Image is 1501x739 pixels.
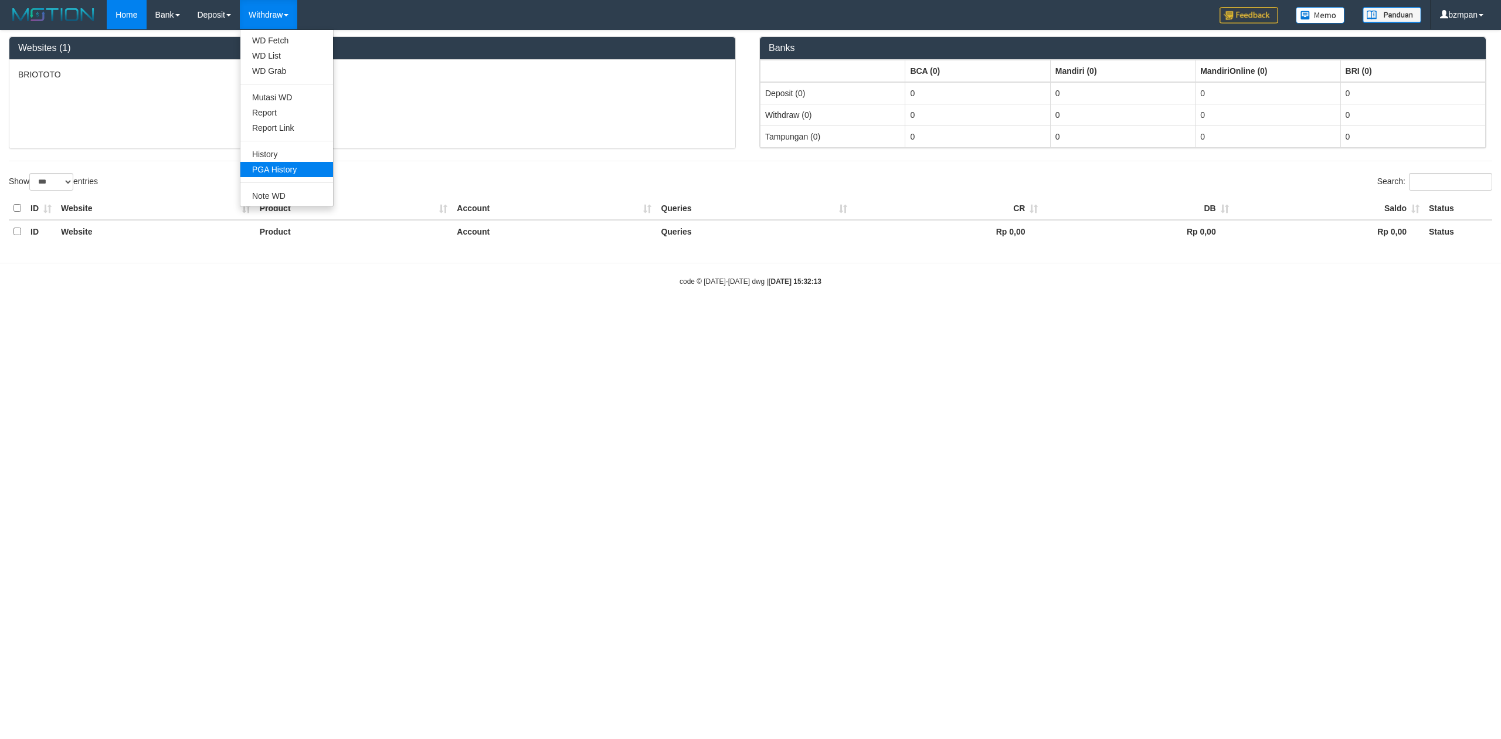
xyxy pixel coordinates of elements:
td: 0 [905,104,1050,126]
td: Withdraw (0) [760,104,905,126]
a: WD List [240,48,333,63]
th: ID [26,220,56,243]
th: Group: activate to sort column ascending [1340,60,1485,82]
small: code © [DATE]-[DATE] dwg | [680,277,821,286]
td: 0 [905,82,1050,104]
a: History [240,147,333,162]
img: panduan.png [1363,7,1421,23]
img: Feedback.jpg [1220,7,1278,23]
th: Website [56,220,255,243]
th: CR [852,197,1042,220]
th: Product [255,197,453,220]
td: 0 [1340,126,1485,147]
p: BRIOTOTO [18,69,726,80]
h3: Websites (1) [18,43,726,53]
th: Group: activate to sort column ascending [1050,60,1195,82]
th: Queries [656,197,852,220]
td: 0 [1196,82,1340,104]
a: Mutasi WD [240,90,333,105]
th: Rp 0,00 [1042,220,1233,243]
img: MOTION_logo.png [9,6,98,23]
th: Website [56,197,255,220]
th: Status [1424,220,1492,243]
th: Rp 0,00 [852,220,1042,243]
a: PGA History [240,162,333,177]
h3: Banks [769,43,1477,53]
th: Rp 0,00 [1234,220,1424,243]
td: Deposit (0) [760,82,905,104]
td: Tampungan (0) [760,126,905,147]
th: Saldo [1234,197,1424,220]
a: Note WD [240,188,333,204]
th: Account [452,197,656,220]
th: Queries [656,220,852,243]
td: 0 [1196,104,1340,126]
td: 0 [1050,104,1195,126]
a: WD Grab [240,63,333,79]
th: Account [452,220,656,243]
a: WD Fetch [240,33,333,48]
td: 0 [1340,104,1485,126]
select: Showentries [29,173,73,191]
label: Search: [1377,173,1492,191]
td: 0 [1050,126,1195,147]
td: 0 [1340,82,1485,104]
img: Button%20Memo.svg [1296,7,1345,23]
th: Group: activate to sort column ascending [905,60,1050,82]
th: Group: activate to sort column ascending [760,60,905,82]
th: Group: activate to sort column ascending [1196,60,1340,82]
label: Show entries [9,173,98,191]
th: DB [1042,197,1233,220]
th: Product [255,220,453,243]
a: Report [240,105,333,120]
td: 0 [1050,82,1195,104]
input: Search: [1409,173,1492,191]
a: Report Link [240,120,333,135]
th: ID [26,197,56,220]
strong: [DATE] 15:32:13 [769,277,821,286]
th: Status [1424,197,1492,220]
td: 0 [905,126,1050,147]
td: 0 [1196,126,1340,147]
